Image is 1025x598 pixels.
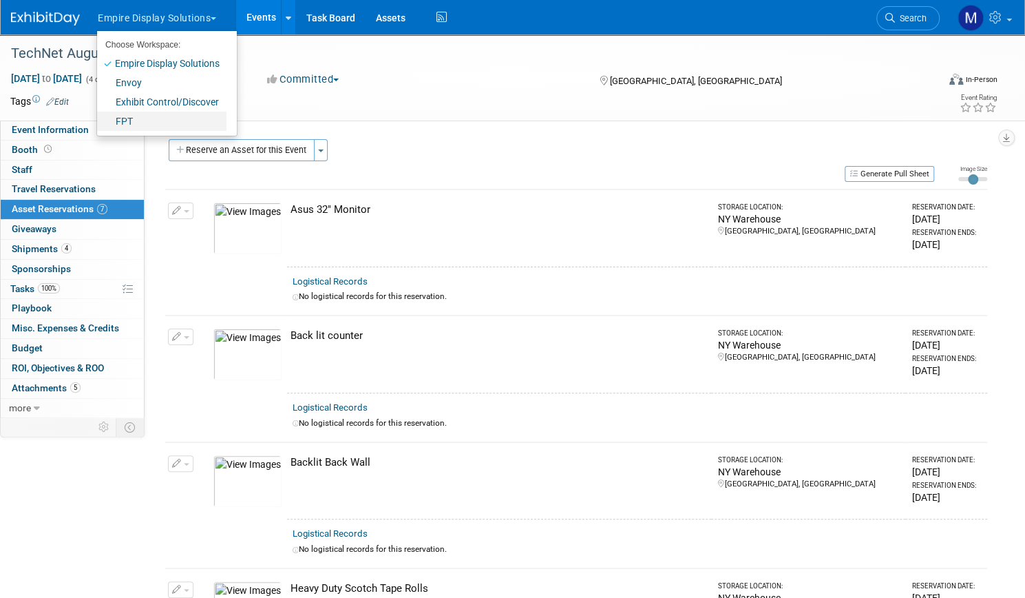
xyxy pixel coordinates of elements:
span: Giveaways [12,223,56,234]
div: No logistical records for this reservation. [293,544,982,555]
a: Playbook [1,299,144,318]
a: ROI, Objectives & ROO [1,359,144,378]
span: [GEOGRAPHIC_DATA], [GEOGRAPHIC_DATA] [610,76,782,86]
img: View Images [213,203,282,254]
td: Tags [10,94,69,108]
div: NY Warehouse [718,212,900,226]
td: Toggle Event Tabs [116,418,145,436]
div: [DATE] [912,338,982,352]
span: Booth not reserved yet [41,144,54,154]
a: Misc. Expenses & Credits [1,319,144,338]
button: Generate Pull Sheet [845,166,934,182]
a: more [1,399,144,418]
div: Storage Location: [718,329,900,338]
div: [GEOGRAPHIC_DATA], [GEOGRAPHIC_DATA] [718,479,900,490]
a: Tasks100% [1,280,144,299]
img: ExhibitDay [11,12,80,25]
div: [DATE] [912,465,982,479]
img: Matt h [958,5,984,31]
div: Storage Location: [718,203,900,212]
a: Sponsorships [1,260,144,279]
div: No logistical records for this reservation. [293,417,982,429]
a: Search [876,6,940,30]
span: 7 [97,204,107,214]
a: Envoy [97,73,226,92]
span: Booth [12,144,54,155]
img: View Images [213,329,282,380]
a: Booth [1,141,144,160]
a: Event Information [1,121,144,140]
div: [DATE] [912,364,982,378]
a: Edit [46,97,69,107]
a: Giveaways [1,220,144,239]
a: Attachments5 [1,379,144,398]
a: Logistical Records [293,402,368,413]
a: Budget [1,339,144,358]
span: Sponsorships [12,263,71,274]
div: Storage Location: [718,455,900,465]
img: Format-Inperson.png [949,74,963,85]
div: Reservation Ends: [912,228,982,238]
img: View Images [213,455,282,507]
div: Reservation Ends: [912,481,982,491]
span: more [9,402,31,413]
span: 100% [38,283,60,293]
span: Budget [12,342,43,353]
div: Image Size [958,165,987,173]
span: to [40,73,53,84]
a: Exhibit Control/Discover [97,92,226,112]
a: Logistical Records [293,276,368,287]
span: 4 [61,243,72,254]
div: Heavy Duty Scotch Tape Rolls [290,581,706,596]
div: [DATE] [912,491,982,504]
a: Staff [1,161,144,180]
div: No logistical records for this reservation. [293,291,982,302]
div: Reservation Date: [912,455,982,465]
div: [DATE] [912,238,982,251]
span: Tasks [10,283,60,294]
div: Reservation Ends: [912,354,982,364]
div: [GEOGRAPHIC_DATA], [GEOGRAPHIC_DATA] [718,226,900,237]
a: Asset Reservations7 [1,200,144,219]
a: FPT [97,112,226,131]
div: NY Warehouse [718,465,900,479]
div: Backlit Back Wall [290,455,706,470]
button: Reserve an Asset for this Event [169,139,315,161]
a: Travel Reservations [1,180,144,199]
div: Reservation Date: [912,203,982,212]
div: Asus 32" Monitor [290,203,706,217]
a: Empire Display Solutions [97,54,226,73]
a: Shipments4 [1,240,144,259]
div: [DATE] [912,212,982,226]
span: [DATE] [DATE] [10,72,83,85]
span: Shipments [12,243,72,254]
div: Reservation Date: [912,329,982,338]
span: Search [895,13,927,23]
td: Personalize Event Tab Strip [92,418,116,436]
div: Back lit counter [290,329,706,343]
div: TechNet Augusta [6,41,913,66]
div: Storage Location: [718,581,900,591]
span: Attachments [12,382,81,393]
span: Travel Reservations [12,183,96,194]
span: Playbook [12,302,52,313]
div: In-Person [965,74,997,85]
div: Event Format [850,72,997,92]
span: ROI, Objectives & ROO [12,362,104,373]
span: Event Information [12,124,89,135]
button: Committed [262,72,344,87]
a: Logistical Records [293,528,368,539]
span: Staff [12,164,32,175]
span: Asset Reservations [12,203,107,214]
div: NY Warehouse [718,338,900,352]
div: Event Rating [960,94,997,101]
div: Reservation Date: [912,581,982,591]
div: [GEOGRAPHIC_DATA], [GEOGRAPHIC_DATA] [718,352,900,363]
span: (4 days) [85,75,114,84]
span: Misc. Expenses & Credits [12,322,119,333]
span: 5 [70,382,81,393]
li: Choose Workspace: [97,36,226,54]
